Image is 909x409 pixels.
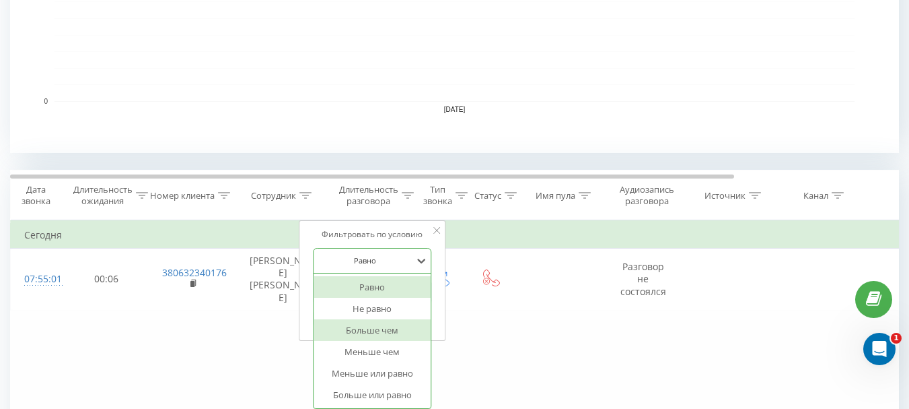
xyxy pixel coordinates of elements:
[339,184,398,207] div: Длительность разговора
[150,190,215,201] div: Номер клиента
[314,298,431,319] div: Не равно
[474,190,501,201] div: Статус
[236,249,330,311] td: [PERSON_NAME] [PERSON_NAME]
[73,184,133,207] div: Длительность ожидания
[65,249,149,311] td: 00:06
[444,106,466,113] text: [DATE]
[11,184,61,207] div: Дата звонка
[614,184,680,207] div: Аудиозапись разговора
[162,266,227,279] a: 380632340176
[803,190,828,201] div: Канал
[891,333,902,344] span: 1
[314,384,431,406] div: Больше или равно
[314,276,431,298] div: Равно
[314,319,431,341] div: Больше чем
[423,184,452,207] div: Тип звонка
[536,190,575,201] div: Имя пула
[24,266,51,292] div: 07:55:01
[314,341,431,363] div: Меньше чем
[620,260,666,297] span: Разговор не состоялся
[704,190,746,201] div: Источник
[44,98,48,105] text: 0
[251,190,296,201] div: Сотрудник
[863,333,896,365] iframe: Intercom live chat
[314,363,431,384] div: Меньше или равно
[313,228,431,241] div: Фильтровать по условию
